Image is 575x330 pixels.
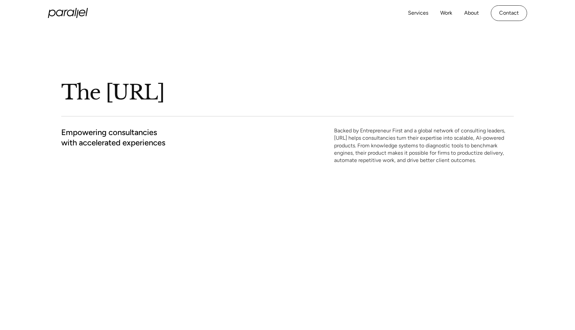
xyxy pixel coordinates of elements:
a: Contact [491,5,527,21]
a: Services [408,8,428,18]
h1: The [URL] [61,80,327,105]
a: home [48,8,88,18]
a: Work [440,8,452,18]
a: About [464,8,479,18]
p: Backed by Entrepreneur First and a global network of consulting leaders, [URL] helps consultancie... [334,127,514,164]
h2: Empowering consultancies with accelerated experiences [61,127,186,148]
